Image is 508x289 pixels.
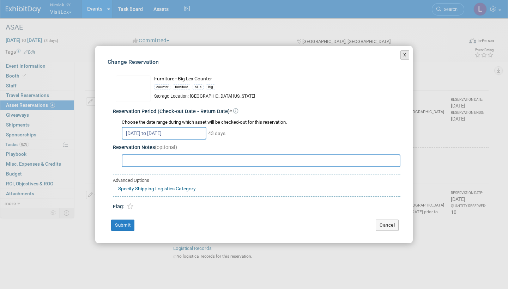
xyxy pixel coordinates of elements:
div: counter [154,84,170,90]
button: Cancel [376,220,399,231]
div: big [206,84,215,90]
div: Choose the date range during which asset will be checked-out for this reservation. [122,119,400,126]
div: Advanced Options [113,177,400,184]
span: 43 days [207,130,225,136]
button: X [400,50,409,60]
a: Specify Shipping Logistics Category [118,186,196,191]
button: Submit [111,220,134,231]
input: Check-out Date - Return Date [122,127,206,140]
div: Storage Location: [GEOGRAPHIC_DATA] [US_STATE] [154,93,400,99]
span: (optional) [155,144,177,150]
div: blue [193,84,204,90]
span: Flag: [113,204,124,210]
span: Change Reservation [108,59,159,65]
div: Reservation Notes [113,144,400,152]
div: Furniture - Big Lex Counter [154,75,400,83]
div: Reservation Period (Check-out Date - Return Date) [113,108,400,116]
div: furniture [173,84,190,90]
